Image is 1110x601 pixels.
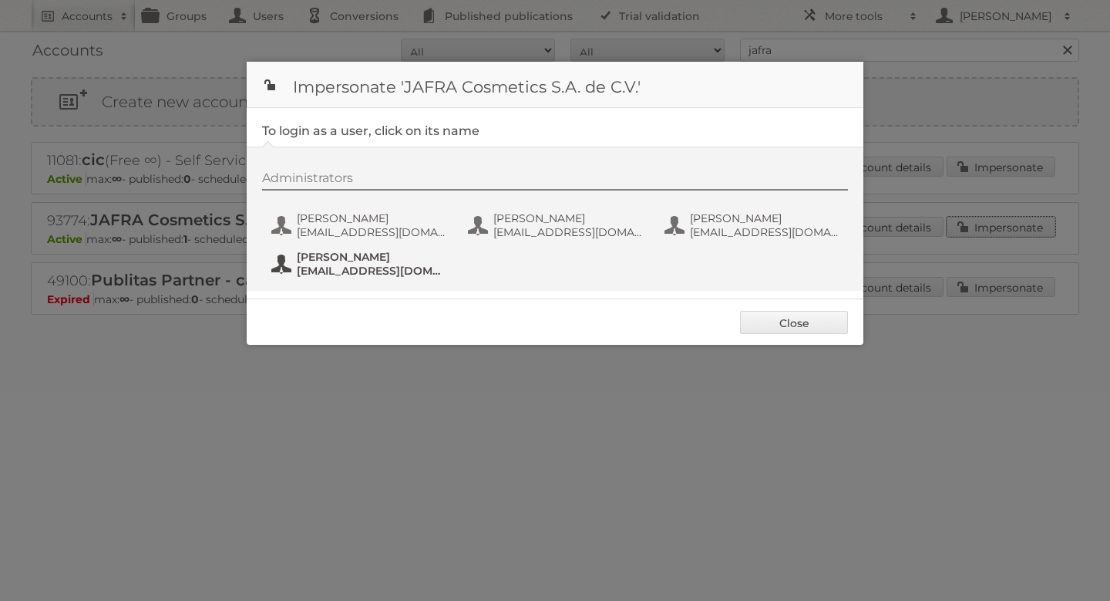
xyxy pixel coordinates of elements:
[663,210,844,241] button: [PERSON_NAME] [EMAIL_ADDRESS][DOMAIN_NAME]
[297,225,446,239] span: [EMAIL_ADDRESS][DOMAIN_NAME]
[740,311,848,334] a: Close
[690,225,839,239] span: [EMAIL_ADDRESS][DOMAIN_NAME]
[297,264,446,278] span: [EMAIL_ADDRESS][DOMAIN_NAME]
[297,211,446,225] span: [PERSON_NAME]
[247,62,863,108] h1: Impersonate 'JAFRA Cosmetics S.A. de C.V.'
[690,211,839,225] span: [PERSON_NAME]
[270,248,451,279] button: [PERSON_NAME] [EMAIL_ADDRESS][DOMAIN_NAME]
[297,250,446,264] span: [PERSON_NAME]
[493,211,643,225] span: [PERSON_NAME]
[493,225,643,239] span: [EMAIL_ADDRESS][DOMAIN_NAME]
[262,123,479,138] legend: To login as a user, click on its name
[270,210,451,241] button: [PERSON_NAME] [EMAIL_ADDRESS][DOMAIN_NAME]
[262,171,848,191] div: Administrators
[466,210,647,241] button: [PERSON_NAME] [EMAIL_ADDRESS][DOMAIN_NAME]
